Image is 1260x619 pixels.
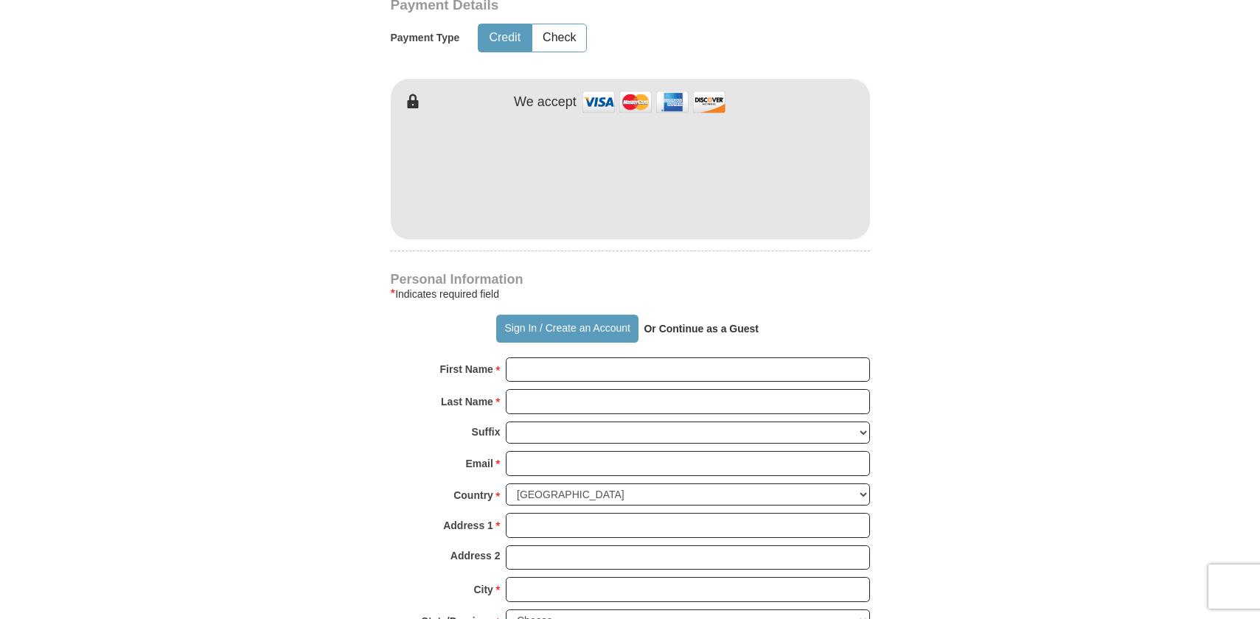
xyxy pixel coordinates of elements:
[472,422,501,442] strong: Suffix
[441,391,493,412] strong: Last Name
[391,273,870,285] h4: Personal Information
[443,515,493,536] strong: Address 1
[473,579,492,600] strong: City
[391,32,460,44] h5: Payment Type
[532,24,586,52] button: Check
[580,86,728,118] img: credit cards accepted
[391,285,870,303] div: Indicates required field
[466,453,493,474] strong: Email
[478,24,531,52] button: Credit
[496,315,638,343] button: Sign In / Create an Account
[453,485,493,506] strong: Country
[440,359,493,380] strong: First Name
[644,323,759,335] strong: Or Continue as a Guest
[450,545,501,566] strong: Address 2
[514,94,577,111] h4: We accept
